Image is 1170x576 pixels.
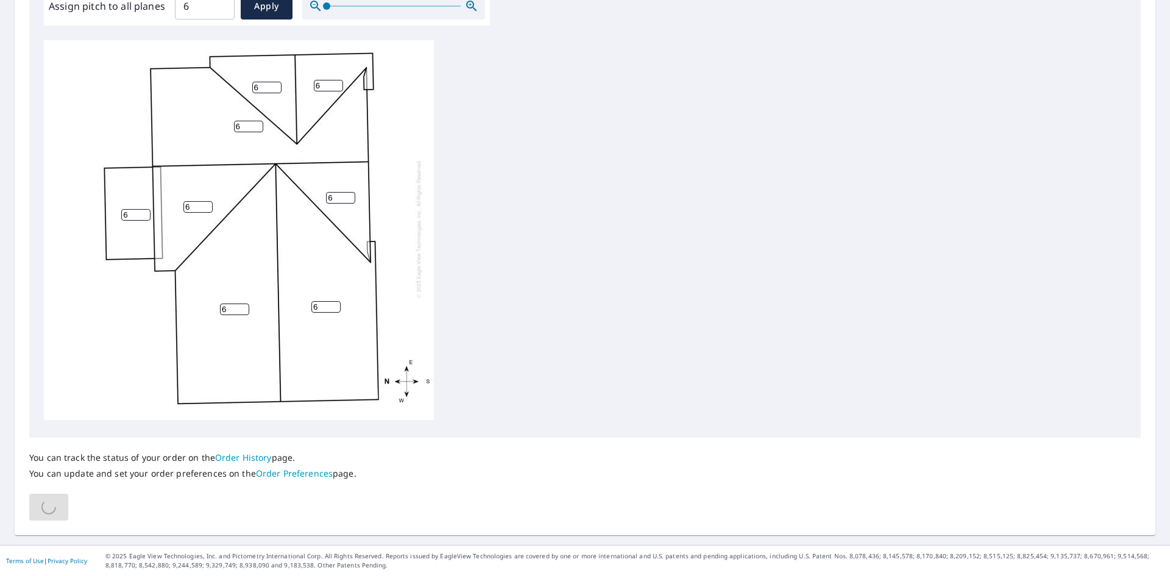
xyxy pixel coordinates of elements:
[29,468,356,479] p: You can update and set your order preferences on the page.
[256,468,333,479] a: Order Preferences
[6,556,44,565] a: Terms of Use
[48,556,87,565] a: Privacy Policy
[29,452,356,463] p: You can track the status of your order on the page.
[105,552,1164,570] p: © 2025 Eagle View Technologies, Inc. and Pictometry International Corp. All Rights Reserved. Repo...
[6,557,87,564] p: |
[215,452,272,463] a: Order History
